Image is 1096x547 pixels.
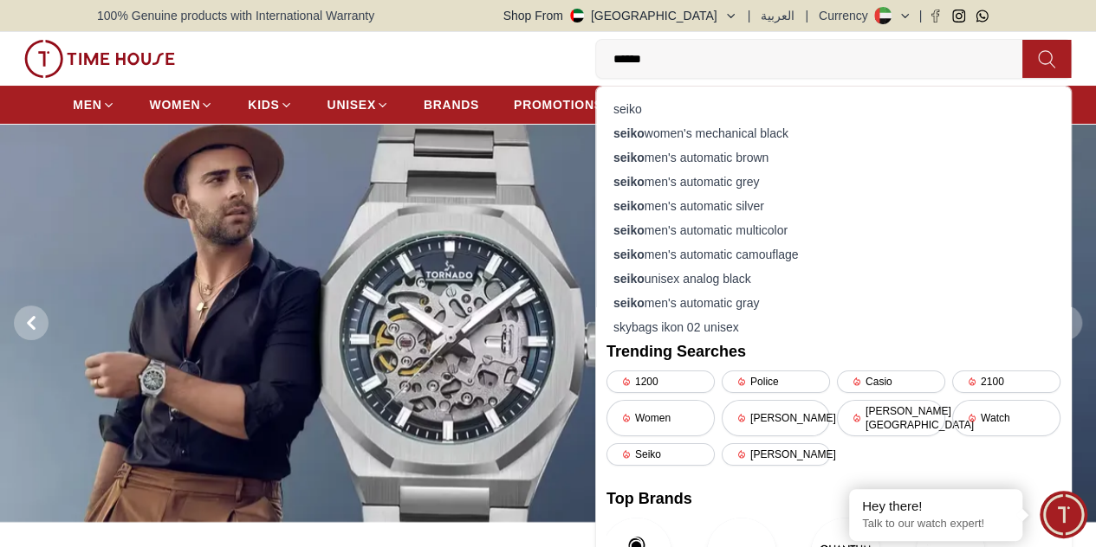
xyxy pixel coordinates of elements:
[97,7,374,24] span: 100% Genuine products with International Warranty
[248,96,279,113] span: KIDS
[613,199,645,213] strong: seiko
[606,339,1060,364] h2: Trending Searches
[952,370,1060,393] div: 2100
[748,7,751,24] span: |
[1040,491,1087,538] div: Chat Widget
[837,370,945,393] div: Casio
[150,96,201,113] span: WOMEN
[606,97,1060,121] div: seiko
[613,151,645,164] strong: seiko
[613,248,645,261] strong: seiko
[606,242,1060,267] div: men's automatic camouflage
[761,7,794,24] button: العربية
[606,170,1060,194] div: men's automatic grey
[952,10,965,23] a: Instagram
[837,400,945,436] div: [PERSON_NAME][GEOGRAPHIC_DATA]
[606,194,1060,218] div: men's automatic silver
[503,7,737,24] button: Shop From[GEOGRAPHIC_DATA]
[862,498,1009,515] div: Hey there!
[606,267,1060,291] div: unisex analog black
[722,370,830,393] div: Police
[73,96,101,113] span: MEN
[606,218,1060,242] div: men's automatic multicolor
[606,400,715,436] div: Women
[976,10,989,23] a: Whatsapp
[722,443,830,466] div: [PERSON_NAME]
[805,7,808,24] span: |
[613,126,645,140] strong: seiko
[606,370,715,393] div: 1200
[424,89,479,120] a: BRANDS
[606,145,1060,170] div: men's automatic brown
[514,96,603,113] span: PROMOTIONS
[606,315,1060,339] div: skybags ikon 02 unisex
[514,89,616,120] a: PROMOTIONS
[328,89,389,120] a: UNISEX
[606,121,1060,145] div: women's mechanical black
[328,96,376,113] span: UNISEX
[918,7,922,24] span: |
[862,517,1009,531] p: Talk to our watch expert!
[952,400,1060,436] div: Watch
[570,9,584,23] img: United Arab Emirates
[150,89,214,120] a: WOMEN
[606,291,1060,315] div: men's automatic gray
[606,486,1060,511] h2: Top Brands
[613,296,645,310] strong: seiko
[606,443,715,466] div: Seiko
[613,223,645,237] strong: seiko
[73,89,114,120] a: MEN
[424,96,479,113] span: BRANDS
[819,7,875,24] div: Currency
[722,400,830,436] div: [PERSON_NAME]
[613,175,645,189] strong: seiko
[613,272,645,286] strong: seiko
[929,10,942,23] a: Facebook
[24,40,175,78] img: ...
[248,89,292,120] a: KIDS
